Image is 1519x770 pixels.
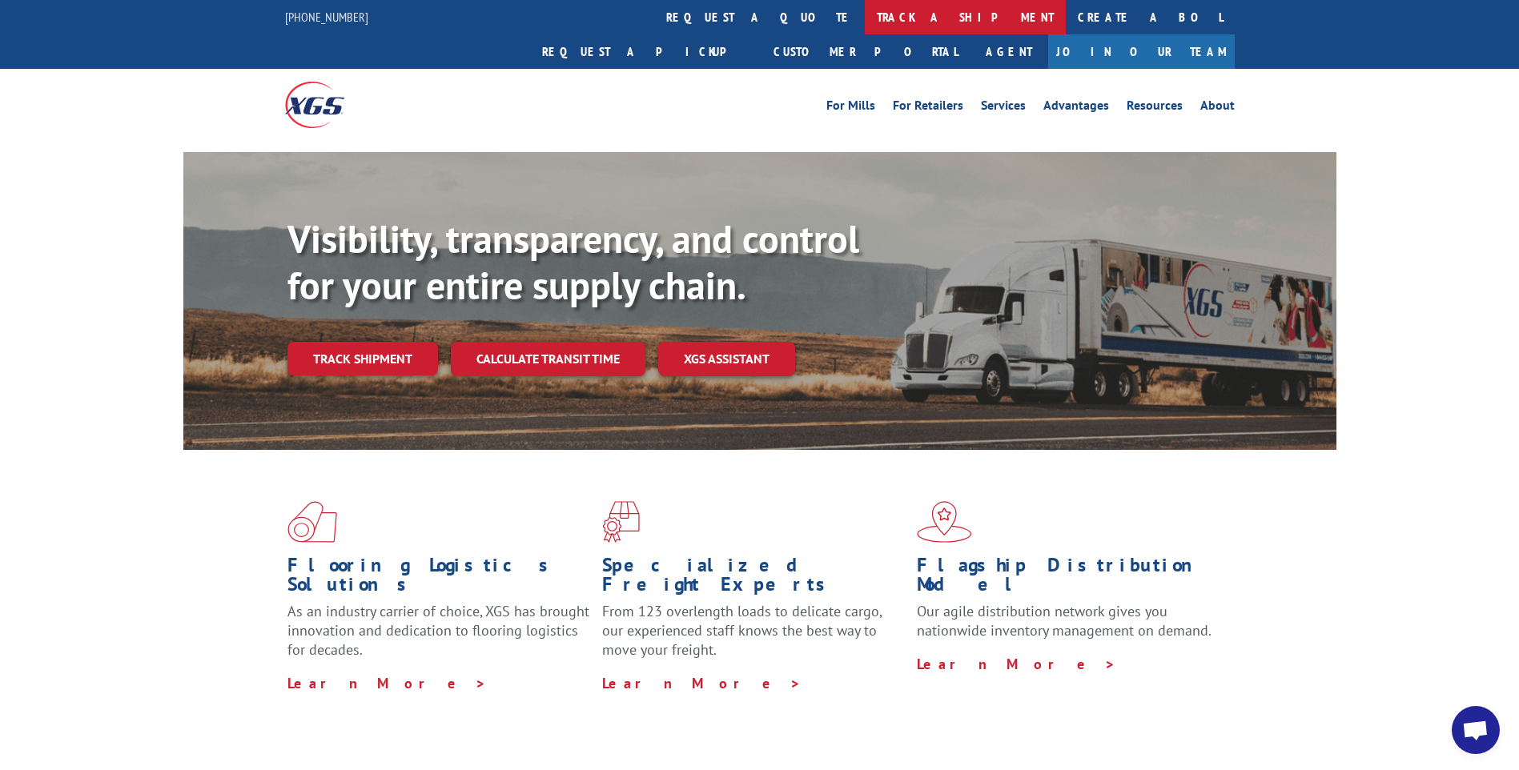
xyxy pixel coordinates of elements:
[287,342,438,375] a: Track shipment
[287,674,487,692] a: Learn More >
[287,602,589,659] span: As an industry carrier of choice, XGS has brought innovation and dedication to flooring logistics...
[602,674,802,692] a: Learn More >
[658,342,795,376] a: XGS ASSISTANT
[893,99,963,117] a: For Retailers
[917,555,1220,602] h1: Flagship Distribution Model
[1043,99,1109,117] a: Advantages
[826,99,875,117] a: For Mills
[451,342,645,376] a: Calculate transit time
[1452,706,1500,754] div: Open chat
[287,555,590,602] h1: Flooring Logistics Solutions
[602,501,640,543] img: xgs-icon-focused-on-flooring-red
[287,501,337,543] img: xgs-icon-total-supply-chain-intelligence-red
[602,555,905,602] h1: Specialized Freight Experts
[917,501,972,543] img: xgs-icon-flagship-distribution-model-red
[917,655,1116,673] a: Learn More >
[762,34,970,69] a: Customer Portal
[970,34,1048,69] a: Agent
[602,602,905,673] p: From 123 overlength loads to delicate cargo, our experienced staff knows the best way to move you...
[287,214,859,310] b: Visibility, transparency, and control for your entire supply chain.
[1200,99,1235,117] a: About
[1127,99,1183,117] a: Resources
[981,99,1026,117] a: Services
[530,34,762,69] a: Request a pickup
[1048,34,1235,69] a: Join Our Team
[285,9,368,25] a: [PHONE_NUMBER]
[917,602,1212,640] span: Our agile distribution network gives you nationwide inventory management on demand.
